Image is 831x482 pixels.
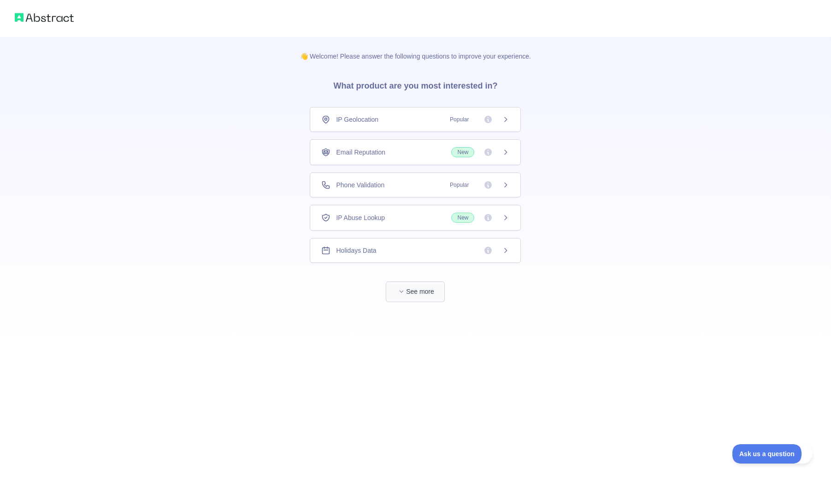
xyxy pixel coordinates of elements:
p: 👋 Welcome! Please answer the following questions to improve your experience. [285,37,546,61]
span: Email Reputation [336,148,385,157]
span: New [451,213,474,223]
span: New [451,147,474,157]
span: Popular [444,115,474,124]
span: Phone Validation [336,180,384,190]
h3: What product are you most interested in? [318,61,512,107]
span: Popular [444,180,474,190]
span: IP Geolocation [336,115,378,124]
span: IP Abuse Lookup [336,213,385,222]
img: Abstract logo [15,11,74,24]
span: Holidays Data [336,246,376,255]
iframe: Toggle Customer Support [732,444,813,464]
button: See more [386,281,445,302]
